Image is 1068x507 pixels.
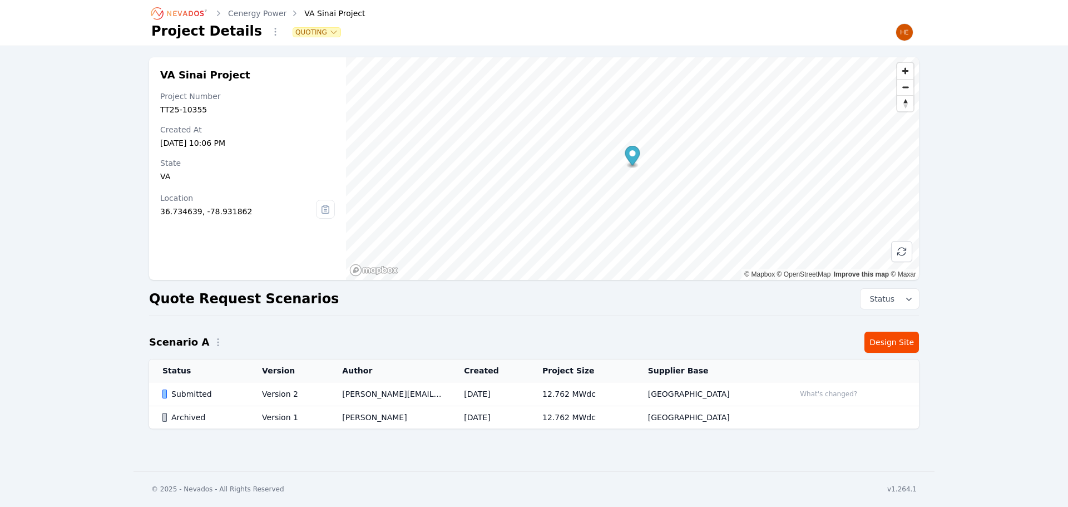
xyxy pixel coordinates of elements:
[897,79,913,95] button: Zoom out
[151,22,262,40] h1: Project Details
[865,293,894,304] span: Status
[529,382,635,406] td: 12.762 MWdc
[160,171,335,182] div: VA
[777,270,831,278] a: OpenStreetMap
[149,360,249,382] th: Status
[896,23,913,41] img: Henar Luque
[149,406,919,429] tr: ArchivedVersion 1[PERSON_NAME][DATE]12.762 MWdc[GEOGRAPHIC_DATA]
[160,124,335,135] div: Created At
[249,382,329,406] td: Version 2
[897,95,913,111] button: Reset bearing to north
[149,334,209,350] h2: Scenario A
[149,382,919,406] tr: SubmittedVersion 2[PERSON_NAME][EMAIL_ADDRESS][PERSON_NAME][DOMAIN_NAME][DATE]12.762 MWdc[GEOGRAP...
[349,264,398,277] a: Mapbox homepage
[160,68,335,82] h2: VA Sinai Project
[160,91,335,102] div: Project Number
[329,382,451,406] td: [PERSON_NAME][EMAIL_ADDRESS][PERSON_NAME][DOMAIN_NAME]
[897,80,913,95] span: Zoom out
[346,57,919,280] canvas: Map
[151,4,365,22] nav: Breadcrumb
[451,360,529,382] th: Created
[160,206,316,217] div: 36.734639, -78.931862
[451,382,529,406] td: [DATE]
[249,406,329,429] td: Version 1
[228,8,286,19] a: Cenergy Power
[635,360,782,382] th: Supplier Base
[897,96,913,111] span: Reset bearing to north
[744,270,775,278] a: Mapbox
[149,290,339,308] h2: Quote Request Scenarios
[861,289,919,309] button: Status
[887,485,917,494] div: v1.264.1
[289,8,365,19] div: VA Sinai Project
[162,412,243,423] div: Archived
[635,382,782,406] td: [GEOGRAPHIC_DATA]
[249,360,329,382] th: Version
[795,388,862,400] button: What's changed?
[293,28,340,37] button: Quoting
[834,270,889,278] a: Improve this map
[162,388,243,400] div: Submitted
[529,360,635,382] th: Project Size
[625,146,640,169] div: Map marker
[329,360,451,382] th: Author
[160,137,335,149] div: [DATE] 10:06 PM
[451,406,529,429] td: [DATE]
[635,406,782,429] td: [GEOGRAPHIC_DATA]
[897,63,913,79] button: Zoom in
[151,485,284,494] div: © 2025 - Nevados - All Rights Reserved
[529,406,635,429] td: 12.762 MWdc
[160,104,335,115] div: TT25-10355
[891,270,916,278] a: Maxar
[160,157,335,169] div: State
[160,193,316,204] div: Location
[329,406,451,429] td: [PERSON_NAME]
[864,332,919,353] a: Design Site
